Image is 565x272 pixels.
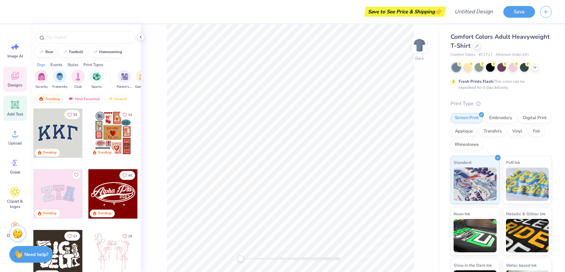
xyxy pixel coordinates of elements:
input: Untitled Design [449,5,498,18]
button: Like [119,171,135,180]
button: filter button [52,70,67,89]
button: Like [119,110,135,119]
span: Minimum Order: 24 + [496,52,529,58]
img: Parent's Weekend Image [121,73,128,80]
div: Transfers [479,126,506,137]
div: Trending [43,211,56,216]
img: trend_line.gif [62,50,68,54]
div: Print Types [83,62,103,68]
div: Foil [529,126,544,137]
div: This color can be expedited for 5 day delivery. [459,78,541,90]
button: Like [119,232,135,241]
div: Digital Print [519,113,551,123]
span: Neon Ink [454,210,470,217]
span: Parent's Weekend [117,84,132,89]
strong: Fresh Prints Flash: [459,79,494,84]
div: football [69,50,83,54]
strong: Need help? [24,251,48,258]
img: Game Day Image [139,73,147,80]
span: Water based Ink [506,262,537,269]
div: Trending [43,150,56,155]
img: Sorority Image [38,73,45,80]
div: Back [415,55,424,61]
span: Standard [454,159,471,166]
div: Save to See Price & Shipping [366,7,444,17]
span: Greek [10,170,20,175]
span: 17 [73,235,77,238]
img: Neon Ink [454,219,497,252]
span: Clipart & logos [4,199,26,209]
span: Sports [91,84,102,89]
div: Events [50,62,62,68]
div: Embroidery [485,113,517,123]
div: Trending [35,95,63,103]
div: Most Favorited [65,95,103,103]
div: filter for Sorority [35,70,48,89]
button: Like [64,110,80,119]
span: Puff Ink [506,159,520,166]
span: Glow in the Dark Ink [454,262,492,269]
img: trend_line.gif [92,50,98,54]
span: 14 [128,113,132,116]
span: Fraternity [52,84,67,89]
div: bear [45,50,53,54]
span: Image AI [7,53,23,59]
span: 15 [128,235,132,238]
div: Accessibility label [237,255,244,262]
img: Fraternity Image [56,73,63,80]
div: filter for Parent's Weekend [117,70,132,89]
div: filter for Game Day [135,70,150,89]
span: 33 [73,113,77,116]
span: # C1717 [479,52,493,58]
div: Styles [67,62,78,68]
img: trending.gif [38,96,44,101]
div: Print Type [451,100,552,107]
span: Designs [8,82,22,88]
button: filter button [90,70,103,89]
div: Trending [98,150,111,155]
div: homecoming [99,50,122,54]
div: Vinyl [508,126,527,137]
div: filter for Sports [90,70,103,89]
span: Sorority [35,84,48,89]
span: Metallic & Glitter Ink [506,210,545,217]
img: Club Image [74,73,82,80]
div: Trending [98,211,111,216]
span: 45 [128,174,132,177]
img: Standard [454,168,497,201]
button: Like [64,232,80,241]
div: filter for Club [71,70,85,89]
img: trend_line.gif [39,50,44,54]
span: Upload [8,141,22,146]
button: Like [72,171,80,179]
span: Add Text [7,111,23,117]
button: filter button [135,70,150,89]
img: Metallic & Glitter Ink [506,219,549,252]
div: Applique [451,126,477,137]
button: Save [503,6,535,18]
button: filter button [35,70,48,89]
input: Try "Alpha" [46,34,131,41]
img: most_fav.gif [68,96,73,101]
div: Orgs [37,62,45,68]
img: Sports Image [93,73,100,80]
span: 👉 [435,7,442,15]
button: football [59,47,86,57]
button: homecoming [89,47,125,57]
div: filter for Fraternity [52,70,67,89]
span: Club [74,84,82,89]
span: Decorate [7,233,23,238]
div: Rhinestones [451,140,483,150]
div: Newest [105,95,130,103]
button: filter button [117,70,132,89]
button: filter button [71,70,85,89]
div: Screen Print [451,113,483,123]
span: Game Day [135,84,150,89]
span: Comfort Colors [451,52,475,58]
button: bear [35,47,56,57]
img: newest.gif [108,96,113,101]
img: Puff Ink [506,168,549,201]
span: Comfort Colors Adult Heavyweight T-Shirt [451,33,550,50]
img: Back [413,39,426,52]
